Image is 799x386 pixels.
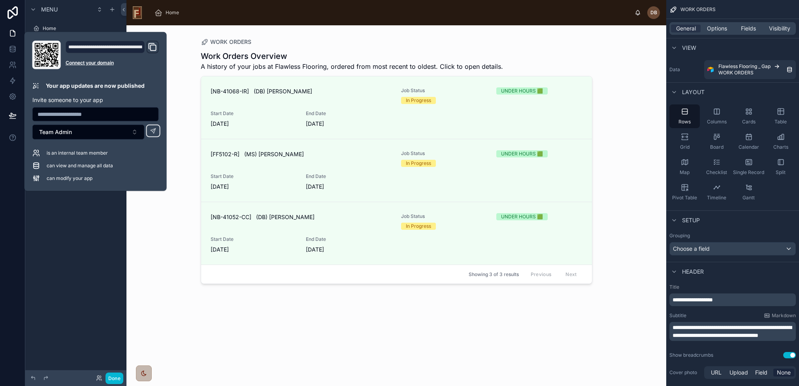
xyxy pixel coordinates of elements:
[718,63,771,70] span: Flawless Flooring _ Gap
[733,130,764,153] button: Calendar
[776,169,786,176] span: Split
[669,352,713,358] div: Show breadcrumbs
[765,155,796,179] button: Split
[769,25,790,32] span: Visibility
[710,144,724,150] span: Board
[39,128,72,136] span: Team Admin
[739,144,759,150] span: Calendar
[669,130,700,153] button: Grid
[676,25,696,32] span: General
[701,130,732,153] button: Board
[765,104,796,128] button: Table
[32,125,145,140] button: Select Button
[669,284,796,290] label: Title
[46,82,145,90] p: Your app updates are now published
[47,150,108,156] span: is an internal team member
[672,195,697,201] span: Pivot Table
[707,119,727,125] span: Columns
[755,369,767,377] span: Field
[741,25,756,32] span: Fields
[729,369,748,377] span: Upload
[152,6,185,20] a: Home
[711,369,722,377] span: URL
[650,9,657,16] span: DB
[669,322,796,341] div: scrollable content
[704,60,796,79] a: Flawless Flooring _ GapWORK ORDERS
[669,369,701,376] label: Cover photo
[777,369,791,377] span: None
[742,195,755,201] span: Gantt
[701,180,732,204] button: Timeline
[669,180,700,204] button: Pivot Table
[32,96,159,104] p: Invite someone to your app
[669,66,701,73] label: Data
[742,119,756,125] span: Cards
[707,195,726,201] span: Timeline
[701,104,732,128] button: Columns
[682,88,705,96] span: Layout
[707,66,714,73] img: Airtable Logo
[47,175,92,182] span: can modify your app
[680,144,690,150] span: Grid
[66,60,159,66] a: Connect your domain
[669,293,796,306] div: scrollable content
[775,119,787,125] span: Table
[773,144,788,150] span: Charts
[733,155,764,179] button: Single Record
[669,242,796,255] button: Choose a field
[469,271,519,278] span: Showing 3 of 3 results
[706,169,727,176] span: Checklist
[682,268,704,276] span: Header
[772,312,796,319] span: Markdown
[43,25,120,32] label: Home
[166,9,179,16] span: Home
[30,22,122,35] a: Home
[707,25,727,32] span: Options
[680,6,716,13] span: WORK ORDERS
[41,6,58,13] span: Menu
[669,312,686,319] label: Subtitle
[680,169,690,176] span: Map
[765,130,796,153] button: Charts
[106,373,123,384] button: Done
[47,163,113,169] span: can view and manage all data
[669,233,690,239] label: Grouping
[133,6,142,19] img: App logo
[66,41,159,69] div: Domain and Custom Link
[733,180,764,204] button: Gantt
[669,155,700,179] button: Map
[678,119,691,125] span: Rows
[764,312,796,319] a: Markdown
[733,104,764,128] button: Cards
[718,70,754,76] span: WORK ORDERS
[682,216,700,224] span: Setup
[701,155,732,179] button: Checklist
[682,44,696,52] span: View
[148,4,635,21] div: scrollable content
[733,169,764,176] span: Single Record
[669,104,700,128] button: Rows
